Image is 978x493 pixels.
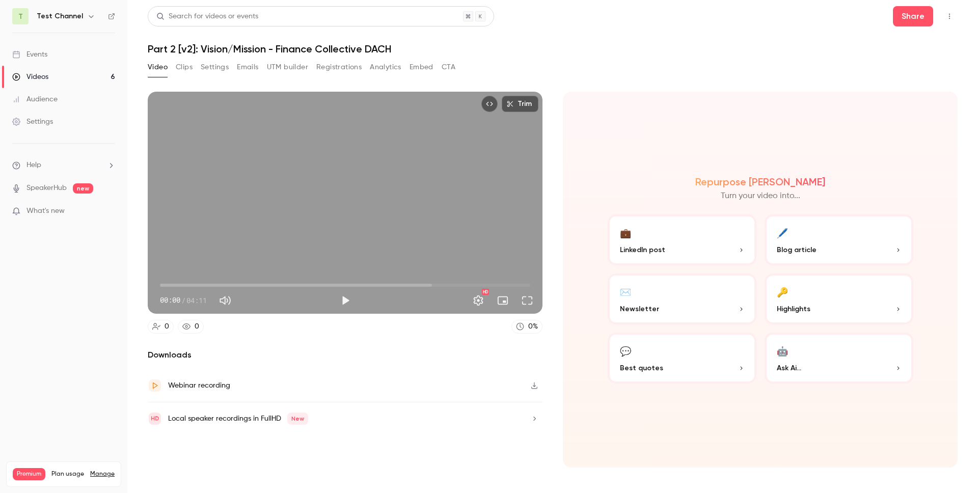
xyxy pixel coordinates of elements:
[12,94,58,104] div: Audience
[502,96,538,112] button: Trim
[160,295,207,306] div: 00:00
[442,59,455,75] button: CTA
[26,206,65,216] span: What's new
[37,11,83,21] h6: Test Channel
[12,72,48,82] div: Videos
[237,59,258,75] button: Emails
[215,290,235,311] button: Mute
[178,320,204,334] a: 0
[481,96,498,112] button: Embed video
[148,43,958,55] h1: Part 2 [v2]: Vision/Mission - Finance Collective DACH
[765,214,913,265] button: 🖊️Blog article
[18,11,23,22] span: T
[103,207,115,216] iframe: Noticeable Trigger
[608,214,756,265] button: 💼LinkedIn post
[12,117,53,127] div: Settings
[482,289,489,295] div: HD
[186,295,207,306] span: 04:11
[156,11,258,22] div: Search for videos or events
[777,304,810,314] span: Highlights
[12,49,47,60] div: Events
[51,470,84,478] span: Plan usage
[148,320,174,334] a: 0
[160,295,180,306] span: 00:00
[195,321,199,332] div: 0
[511,320,542,334] a: 0%
[26,183,67,194] a: SpeakerHub
[620,304,659,314] span: Newsletter
[695,176,825,188] h2: Repurpose [PERSON_NAME]
[335,290,356,311] button: Play
[176,59,193,75] button: Clips
[941,8,958,24] button: Top Bar Actions
[165,321,169,332] div: 0
[777,363,801,373] span: Ask Ai...
[620,225,631,240] div: 💼
[168,413,308,425] div: Local speaker recordings in FullHD
[181,295,185,306] span: /
[168,379,230,392] div: Webinar recording
[777,343,788,359] div: 🤖
[493,290,513,311] button: Turn on miniplayer
[90,470,115,478] a: Manage
[620,244,665,255] span: LinkedIn post
[620,363,663,373] span: Best quotes
[370,59,401,75] button: Analytics
[608,273,756,324] button: ✉️Newsletter
[721,190,800,202] p: Turn your video into...
[26,160,41,171] span: Help
[528,321,538,332] div: 0 %
[517,290,537,311] button: Full screen
[777,225,788,240] div: 🖊️
[765,333,913,384] button: 🤖Ask Ai...
[316,59,362,75] button: Registrations
[765,273,913,324] button: 🔑Highlights
[468,290,488,311] button: Settings
[12,160,115,171] li: help-dropdown-opener
[73,183,93,194] span: new
[410,59,433,75] button: Embed
[287,413,308,425] span: New
[777,284,788,299] div: 🔑
[148,59,168,75] button: Video
[201,59,229,75] button: Settings
[267,59,308,75] button: UTM builder
[148,349,542,361] h2: Downloads
[777,244,817,255] span: Blog article
[893,6,933,26] button: Share
[608,333,756,384] button: 💬Best quotes
[620,284,631,299] div: ✉️
[13,468,45,480] span: Premium
[620,343,631,359] div: 💬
